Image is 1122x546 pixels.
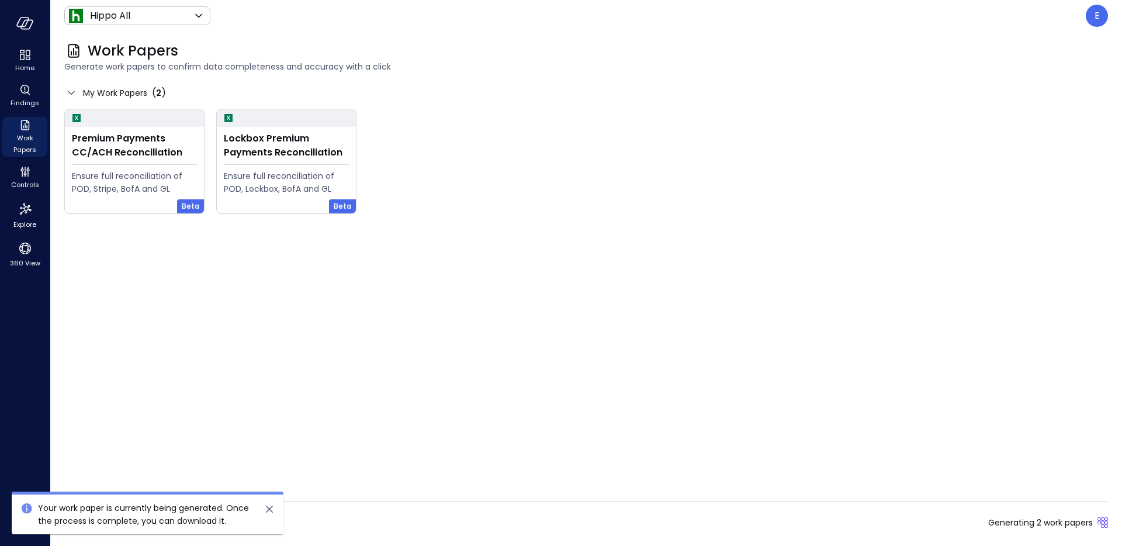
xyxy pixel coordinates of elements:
[7,132,43,155] span: Work Papers
[1097,517,1108,528] div: Sliding puzzle loader
[11,97,39,109] span: Findings
[2,117,47,157] div: Work Papers
[224,132,349,160] div: Lockbox Premium Payments Reconciliation
[72,170,197,195] div: Ensure full reconciliation of POD, Stripe, BofA and GL
[2,82,47,110] div: Findings
[13,219,36,230] span: Explore
[69,9,83,23] img: Icon
[156,87,161,99] span: 2
[2,47,47,75] div: Home
[15,62,34,74] span: Home
[182,201,199,212] span: Beta
[2,199,47,231] div: Explore
[64,60,1108,73] span: Generate work papers to confirm data completeness and accuracy with a click
[38,502,249,527] span: Your work paper is currently being generated. Once the process is complete, you can download it.
[988,516,1093,529] span: Generating 2 work papers
[1095,9,1100,23] p: E
[2,239,47,270] div: 360 View
[224,170,349,195] div: Ensure full reconciliation of POD, Lockbox, BofA and GL
[262,502,276,516] button: close
[83,87,147,99] span: My Work Papers
[1086,5,1108,27] div: Eleanor Yehudai
[10,257,40,269] span: 360 View
[90,9,130,23] p: Hippo All
[2,164,47,192] div: Controls
[72,132,197,160] div: Premium Payments CC/ACH Reconciliation
[152,86,166,100] div: ( )
[11,179,39,191] span: Controls
[88,42,178,60] span: Work Papers
[334,201,351,212] span: Beta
